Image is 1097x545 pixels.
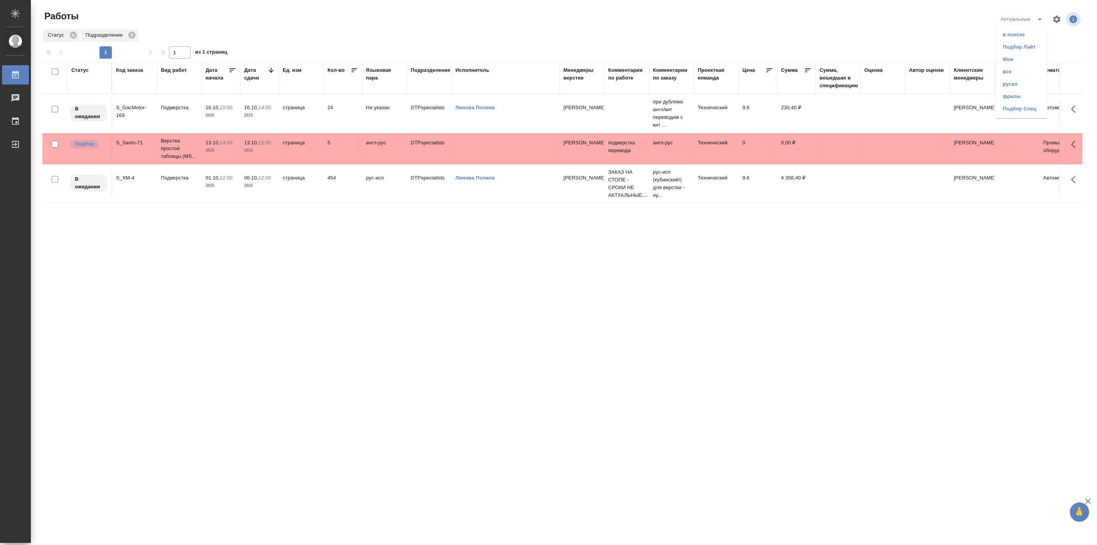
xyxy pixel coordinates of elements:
p: ЗАКАЗ НА СТОПЕ - СРОКИ НЕ АКТУАЛЬНЫЕ,... [608,168,645,199]
td: Технический [694,170,739,197]
button: 🙏 [1070,503,1089,522]
p: 13.10, [244,140,258,146]
td: 454 [324,170,362,197]
td: [PERSON_NAME] [950,135,995,162]
div: Вид работ [161,66,187,74]
p: [PERSON_NAME] [564,174,601,182]
span: 🙏 [1073,504,1086,520]
li: русал [997,78,1048,90]
p: 2025 [206,147,236,154]
p: 2025 [244,112,275,119]
span: из 1 страниц [195,47,228,59]
li: фрилы [997,90,1048,103]
td: 9.6 [739,100,777,127]
p: В ожидании [75,105,102,120]
div: S_SavIn-71 [116,139,153,147]
div: Языковая пара [366,66,403,82]
div: Дата сдачи [244,66,267,82]
p: Подбор [75,140,94,148]
td: 9.6 [739,170,777,197]
td: Не указан [362,100,407,127]
td: [PERSON_NAME] [950,100,995,127]
div: Исполнитель назначен, приступать к работе пока рано [69,104,108,122]
button: Здесь прячутся важные кнопки [1067,170,1085,189]
p: подверстка перевода [608,139,645,154]
p: англ-рус [653,139,690,147]
td: страница [279,170,324,197]
div: Исполнитель [456,66,489,74]
div: Можно подбирать исполнителей [69,139,108,149]
div: Комментарии по работе [608,66,645,82]
p: [PERSON_NAME] [564,104,601,112]
div: Тематика [1043,66,1067,74]
p: 14:00 [220,140,233,146]
a: Линова Полина [456,175,495,181]
li: Подбор Спец [997,103,1048,115]
li: в поиске [997,29,1048,41]
div: Ед. изм [283,66,302,74]
span: Посмотреть информацию [1066,12,1082,27]
p: рус-исп (кубинский!) для верстки - ну... [653,168,690,199]
td: DTPspecialists [407,100,452,127]
div: Проектная команда [698,66,735,82]
div: Подразделение [411,66,451,74]
div: Сумма, вошедшая в спецификацию [820,66,858,90]
p: 15:00 [258,140,271,146]
p: Промышленное оборудование [1043,139,1080,154]
p: 2025 [206,182,236,190]
p: Подверстка [161,104,198,112]
p: Верстка простой таблицы (MS... [161,137,198,160]
p: 13.10, [206,140,220,146]
li: все [997,66,1048,78]
div: Сумма [781,66,798,74]
div: Клиентские менеджеры [954,66,991,82]
td: DTPspecialists [407,135,452,162]
p: 16.10, [244,105,258,110]
p: 2025 [244,182,275,190]
p: 2025 [244,147,275,154]
p: 06.10, [244,175,258,181]
div: Код заказа [116,66,143,74]
td: 24 [324,100,362,127]
p: 16.10, [206,105,220,110]
p: Подверстка [161,174,198,182]
p: 12:00 [220,175,233,181]
div: Дата начала [206,66,229,82]
p: 2025 [206,112,236,119]
div: Оценка [864,66,883,74]
p: Статус [48,31,67,39]
div: S_XM-4 [116,174,153,182]
div: Исполнитель назначен, приступать к работе пока рано [69,174,108,192]
div: Кол-во [327,66,345,74]
td: 4 358,40 ₽ [777,170,816,197]
td: англ-рус [362,135,407,162]
div: Менеджеры верстки [564,66,601,82]
p: 01.10, [206,175,220,181]
div: Статус [43,29,79,42]
p: 12:00 [258,175,271,181]
td: страница [279,135,324,162]
span: Настроить таблицу [1048,10,1066,29]
td: Технический [694,100,739,127]
td: DTPspecialists [407,170,452,197]
div: Подразделение [81,29,138,42]
li: Подбор Лайт [997,41,1048,53]
li: Мои [997,53,1048,66]
div: Комментарии по заказу [653,66,690,82]
p: 14:00 [258,105,271,110]
button: Здесь прячутся важные кнопки [1067,100,1085,118]
td: страница [279,100,324,127]
td: 230,40 ₽ [777,100,816,127]
div: Цена [743,66,755,74]
td: Технический [694,135,739,162]
span: Работы [42,10,79,22]
td: 5 [324,135,362,162]
p: В ожидании [75,175,102,191]
td: рус-исп [362,170,407,197]
div: Статус [71,66,89,74]
div: S_GacMotor-169 [116,104,153,119]
td: 0,00 ₽ [777,135,816,162]
p: Подразделение [86,31,125,39]
p: 10:00 [220,105,233,110]
td: 0 [739,135,777,162]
